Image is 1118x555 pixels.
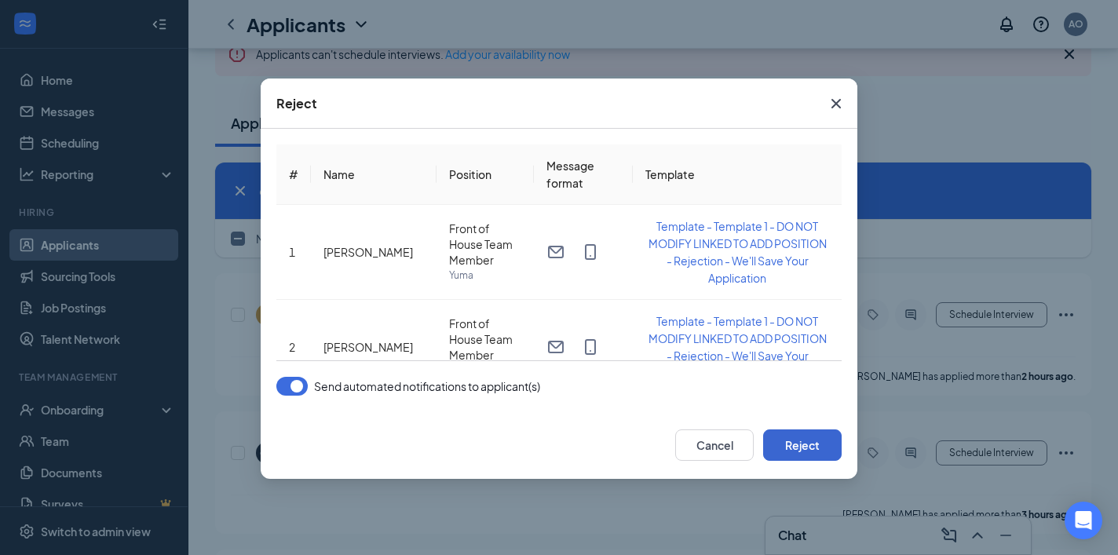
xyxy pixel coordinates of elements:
[449,221,521,268] span: Front of House Team Member
[311,144,437,205] th: Name
[449,316,521,363] span: Front of House Team Member
[649,219,827,285] span: Template - Template 1 - DO NOT MODIFY LINKED TO ADD POSITION - Rejection - We'll Save Your Applic...
[645,312,829,382] button: Template - Template 1 - DO NOT MODIFY LINKED TO ADD POSITION - Rejection - We'll Save Your Applic...
[289,245,295,259] span: 1
[276,95,317,112] div: Reject
[534,144,633,205] th: Message format
[633,144,842,205] th: Template
[675,429,754,461] button: Cancel
[546,243,565,261] svg: Email
[437,144,534,205] th: Position
[311,300,437,395] td: [PERSON_NAME]
[581,338,600,356] svg: MobileSms
[546,338,565,356] svg: Email
[581,243,600,261] svg: MobileSms
[763,429,842,461] button: Reject
[311,205,437,300] td: [PERSON_NAME]
[645,217,829,287] button: Template - Template 1 - DO NOT MODIFY LINKED TO ADD POSITION - Rejection - We'll Save Your Applic...
[827,94,846,113] svg: Cross
[649,314,827,380] span: Template - Template 1 - DO NOT MODIFY LINKED TO ADD POSITION - Rejection - We'll Save Your Applic...
[289,340,295,354] span: 2
[449,268,521,283] span: Yuma
[815,79,857,129] button: Close
[1065,502,1102,539] div: Open Intercom Messenger
[314,377,540,396] span: Send automated notifications to applicant(s)
[276,144,311,205] th: #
